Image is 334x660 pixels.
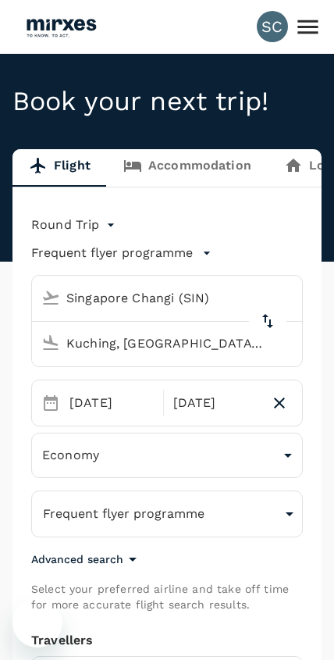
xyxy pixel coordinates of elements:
div: [DATE] [63,387,160,419]
button: Open [291,296,294,299]
button: delete [249,302,286,340]
div: Economy [31,436,303,475]
p: Select your preferred airline and take off time for more accurate flight search results. [31,581,303,612]
button: Frequent flyer programme [31,244,211,262]
a: Accommodation [107,149,268,187]
button: Advanced search [31,550,142,569]
p: Advanced search [31,551,123,567]
button: Frequent flyer programme [31,491,303,537]
p: Frequent flyer programme [31,244,193,262]
h4: Book your next trip! [12,85,322,118]
input: Going to [35,331,269,355]
img: Mirxes Holding Pte Ltd [25,9,97,44]
input: Depart from [35,286,269,310]
div: [DATE] [167,387,264,419]
div: Travellers [31,631,303,650]
div: SC [257,11,288,42]
iframe: Button to launch messaging window [12,598,62,648]
a: Flight [12,149,107,187]
div: Round Trip [31,212,119,237]
button: Open [291,341,294,344]
p: Frequent flyer programme [43,505,204,523]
